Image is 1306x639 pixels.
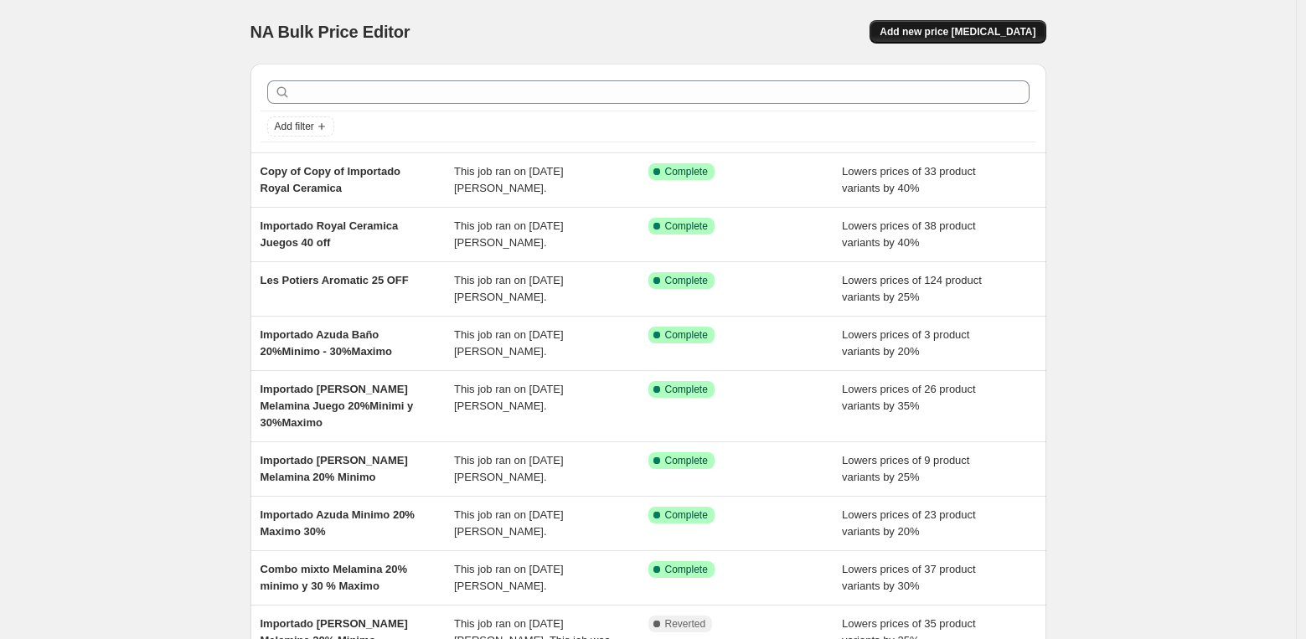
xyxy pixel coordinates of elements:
span: Importado Royal Ceramica Juegos 40 off [261,219,399,249]
span: Combo mixto Melamina 20% minimo y 30 % Maximo [261,563,408,592]
button: Add filter [267,116,334,137]
span: NA Bulk Price Editor [250,23,410,41]
span: Lowers prices of 33 product variants by 40% [842,165,976,194]
span: This job ran on [DATE][PERSON_NAME]. [454,563,564,592]
span: Lowers prices of 124 product variants by 25% [842,274,982,303]
span: This job ran on [DATE][PERSON_NAME]. [454,219,564,249]
span: Importado [PERSON_NAME] Melamina Juego 20%Minimi y 30%Maximo [261,383,414,429]
span: Importado Azuda Baño 20%Minimo - 30%Maximo [261,328,393,358]
span: Copy of Copy of Importado Royal Ceramica [261,165,401,194]
button: Add new price [MEDICAL_DATA] [870,20,1045,44]
span: Add new price [MEDICAL_DATA] [880,25,1035,39]
span: Lowers prices of 37 product variants by 30% [842,563,976,592]
span: This job ran on [DATE][PERSON_NAME]. [454,454,564,483]
span: This job ran on [DATE][PERSON_NAME]. [454,165,564,194]
span: Complete [665,274,708,287]
span: This job ran on [DATE][PERSON_NAME]. [454,508,564,538]
span: Importado [PERSON_NAME] Melamina 20% Minimo [261,454,408,483]
span: Lowers prices of 23 product variants by 20% [842,508,976,538]
span: Importado Azuda Minimo 20% Maximo 30% [261,508,415,538]
span: Complete [665,383,708,396]
span: Lowers prices of 9 product variants by 25% [842,454,969,483]
span: Lowers prices of 26 product variants by 35% [842,383,976,412]
span: Add filter [275,120,314,133]
span: Complete [665,165,708,178]
span: This job ran on [DATE][PERSON_NAME]. [454,383,564,412]
span: Complete [665,328,708,342]
span: Reverted [665,617,706,631]
span: Lowers prices of 38 product variants by 40% [842,219,976,249]
span: Complete [665,508,708,522]
span: This job ran on [DATE][PERSON_NAME]. [454,328,564,358]
span: Complete [665,563,708,576]
span: Complete [665,454,708,467]
span: This job ran on [DATE][PERSON_NAME]. [454,274,564,303]
span: Lowers prices of 3 product variants by 20% [842,328,969,358]
span: Les Potiers Aromatic 25 OFF [261,274,409,286]
span: Complete [665,219,708,233]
